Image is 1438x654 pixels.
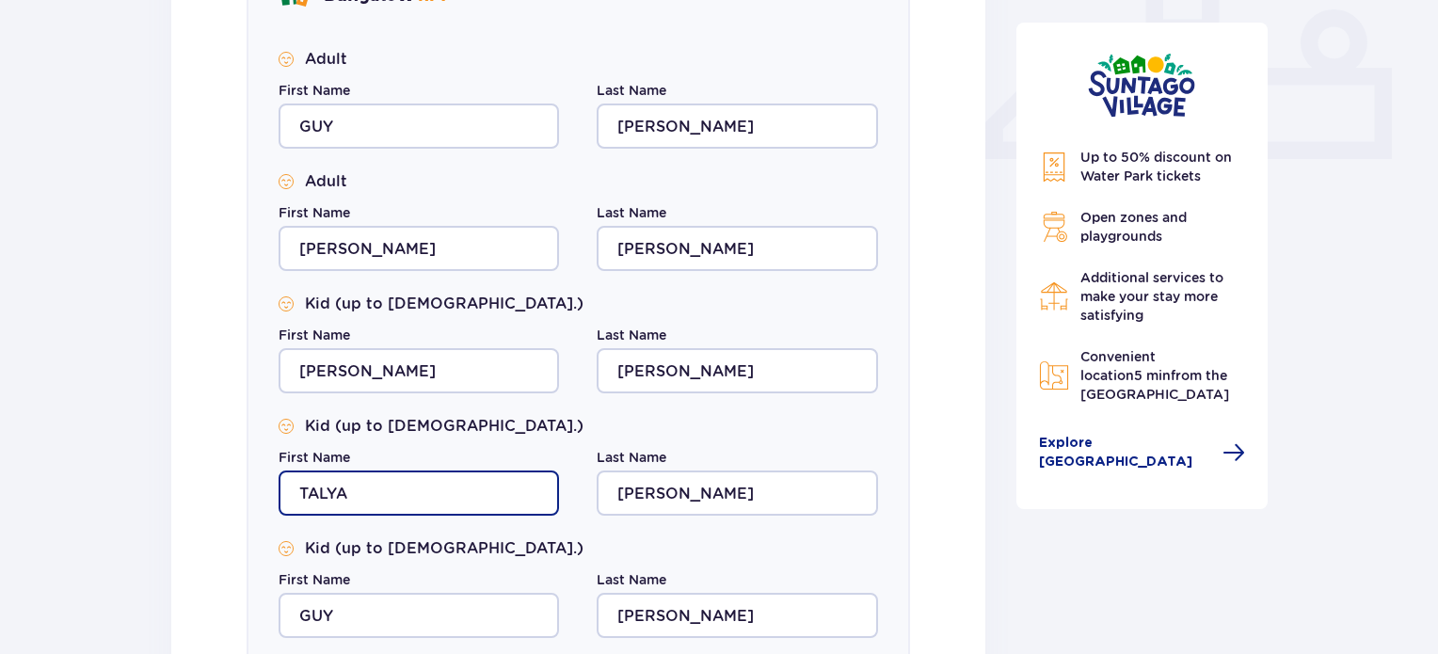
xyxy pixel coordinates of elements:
[597,471,877,516] input: Last Name
[305,416,583,437] p: Kid (up to [DEMOGRAPHIC_DATA].)
[1039,212,1069,242] img: Grill Icon
[597,348,877,393] input: Last Name
[597,104,877,149] input: Last Name
[1080,270,1223,323] span: Additional services to make your stay more satisfying
[279,471,559,516] input: First Name
[597,226,877,271] input: Last Name
[597,593,877,638] input: Last Name
[279,570,350,589] label: First Name
[279,226,559,271] input: First Name
[597,448,666,467] label: Last Name
[1039,360,1069,391] img: Map Icon
[305,171,347,192] p: Adult
[597,203,666,222] label: Last Name
[1039,434,1246,471] a: Explore [GEOGRAPHIC_DATA]
[279,104,559,149] input: First Name
[597,570,666,589] label: Last Name
[1039,434,1212,471] span: Explore [GEOGRAPHIC_DATA]
[1080,150,1232,183] span: Up to 50% discount on Water Park tickets
[279,174,294,189] img: Smile Icon
[279,203,350,222] label: First Name
[279,52,294,67] img: Smile Icon
[1039,281,1069,311] img: Restaurant Icon
[279,348,559,393] input: First Name
[305,49,347,70] p: Adult
[279,81,350,100] label: First Name
[305,538,583,559] p: Kid (up to [DEMOGRAPHIC_DATA].)
[1088,53,1195,118] img: Suntago Village
[279,541,294,556] img: Smile Icon
[305,294,583,314] p: Kid (up to [DEMOGRAPHIC_DATA].)
[279,296,294,311] img: Smile Icon
[279,326,350,344] label: First Name
[1134,368,1171,383] span: 5 min
[279,448,350,467] label: First Name
[1080,210,1187,244] span: Open zones and playgrounds
[597,326,666,344] label: Last Name
[1080,349,1229,402] span: Convenient location from the [GEOGRAPHIC_DATA]
[279,419,294,434] img: Smile Icon
[1039,152,1069,183] img: Discount Icon
[279,593,559,638] input: First Name
[597,81,666,100] label: Last Name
